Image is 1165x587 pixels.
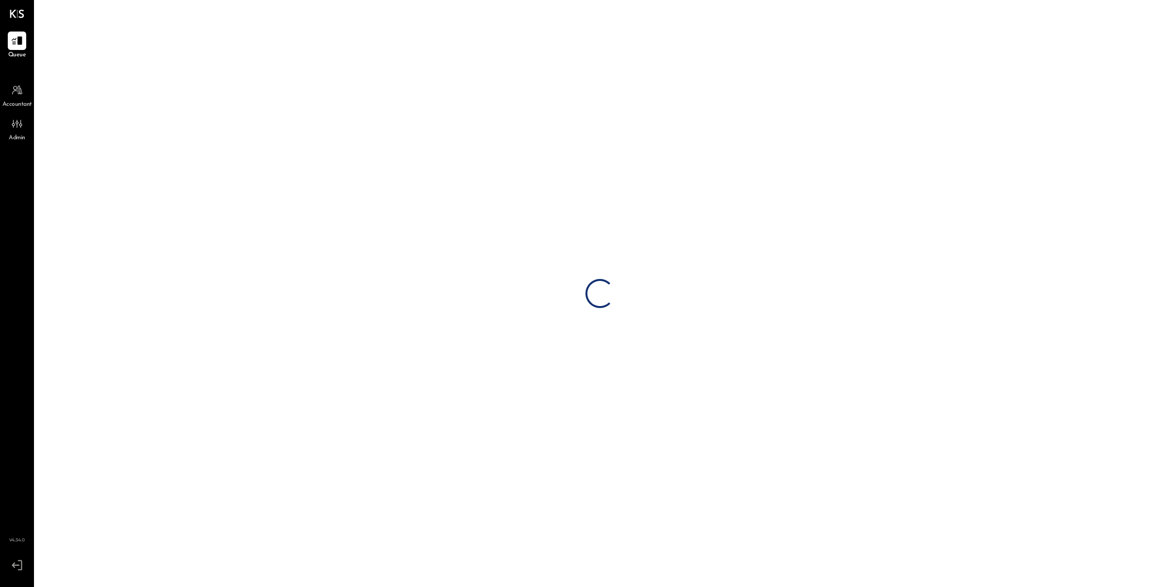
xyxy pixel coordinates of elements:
[2,100,32,109] span: Accountant
[8,51,26,60] span: Queue
[0,81,33,109] a: Accountant
[0,114,33,143] a: Admin
[0,32,33,60] a: Queue
[9,134,25,143] span: Admin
